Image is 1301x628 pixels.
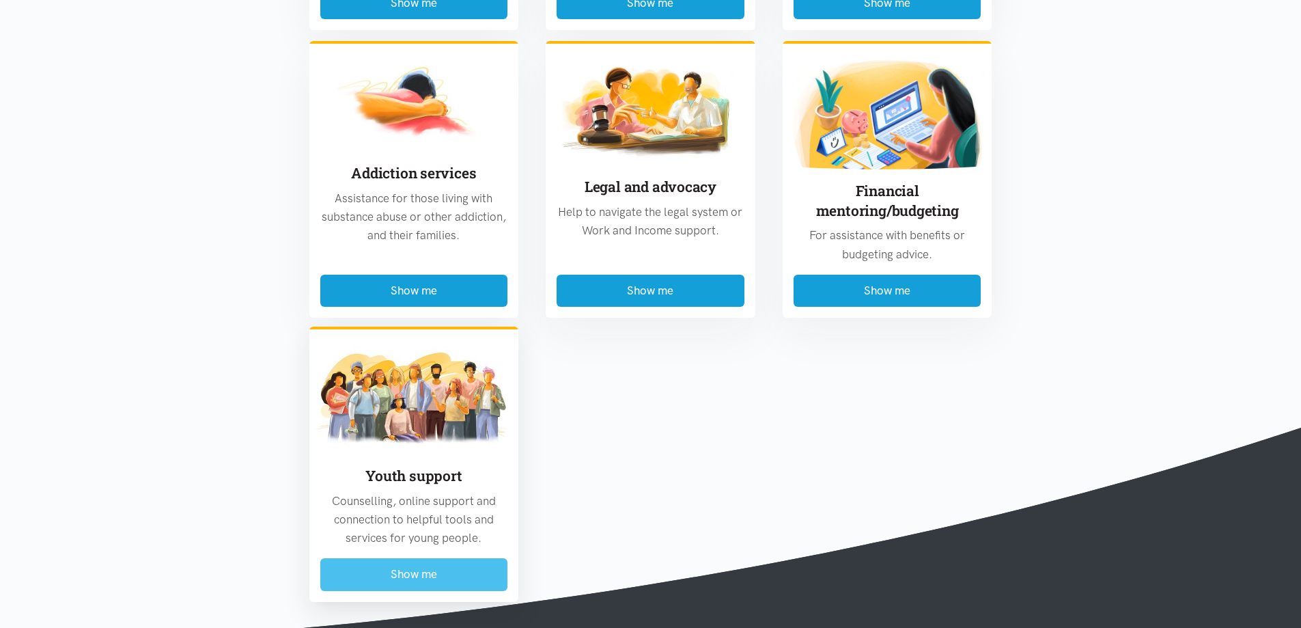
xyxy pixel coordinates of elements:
p: Help to navigate the legal system or Work and Income support. [557,203,744,240]
p: Assistance for those living with substance abuse or other addiction, and their families. [320,189,508,245]
h3: Legal and advocacy [557,177,744,197]
h3: Financial mentoring/budgeting [794,181,981,221]
h3: Youth support [320,466,508,486]
p: For assistance with benefits or budgeting advice. [794,226,981,263]
button: Show me [794,275,981,307]
button: Show me [320,275,508,307]
p: Counselling, online support and connection to helpful tools and services for young people. [320,492,508,548]
button: Show me [320,558,508,590]
h3: Addiction services [320,163,508,183]
button: Show me [557,275,744,307]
